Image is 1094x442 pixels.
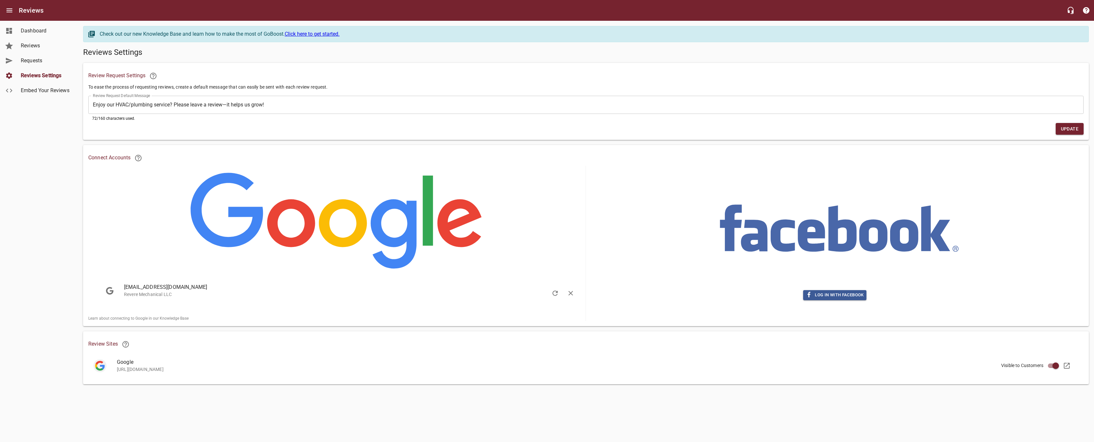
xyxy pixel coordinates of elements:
a: Learn more about requesting reviews [145,68,161,84]
h5: Reviews Settings [83,47,1089,58]
span: Embed Your Reviews [21,87,70,94]
div: Google [93,359,106,372]
div: Check out our new Knowledge Base and learn how to make the most of GoBoost. [100,30,1082,38]
a: Learn more about connecting Google and Facebook to Reviews [131,150,146,166]
h6: Reviews [19,5,44,16]
button: Update [1056,123,1084,135]
button: Sign Out [563,285,578,301]
span: Dashboard [21,27,70,35]
button: Log in with Facebook [803,290,866,300]
span: Update [1061,125,1078,133]
span: Visible to Customers [1001,362,1043,369]
textarea: Enjoy our HVAC/plumbing service? Please leave a review—it helps us grow! [93,102,1079,108]
p: Revere Mechanical LLC [124,291,564,298]
p: [URL][DOMAIN_NAME] [117,366,1068,373]
button: Support Portal [1078,3,1094,18]
a: Click here to get started. [285,31,340,37]
h6: Review Request Settings [88,68,1084,84]
a: Learn about connecting to Google in our Knowledge Base [88,316,189,321]
h6: Review Sites [88,337,1084,352]
span: Reviews [21,42,70,50]
a: Customers will leave you reviews on these sites. Learn more. [118,337,133,352]
span: Reviews Settings [21,72,70,80]
p: To ease the process of requesting reviews, create a default message that can easily be sent with ... [88,84,1084,91]
img: google-dark.png [93,359,106,372]
span: Google [117,358,1068,366]
span: Requests [21,57,70,65]
span: Log in with Facebook [806,291,864,299]
button: Live Chat [1063,3,1078,18]
button: Refresh [547,285,563,301]
button: Open drawer [2,3,17,18]
span: 72 /160 characters used. [92,116,135,121]
h6: Connect Accounts [88,150,1084,166]
span: [EMAIL_ADDRESS][DOMAIN_NAME] [124,283,564,291]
